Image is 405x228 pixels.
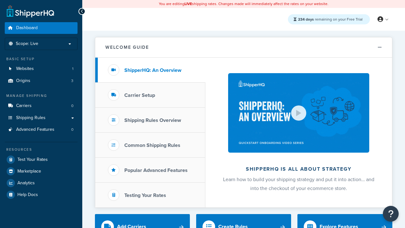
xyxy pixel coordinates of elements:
[5,56,78,62] div: Basic Setup
[5,124,78,136] a: Advanced Features0
[105,45,149,50] h2: Welcome Guide
[16,103,32,109] span: Carriers
[124,142,180,148] h3: Common Shipping Rules
[228,73,369,153] img: ShipperHQ is all about strategy
[17,169,41,174] span: Marketplace
[222,166,375,172] h2: ShipperHQ is all about strategy
[5,93,78,98] div: Manage Shipping
[95,37,392,58] button: Welcome Guide
[5,75,78,87] li: Origins
[71,103,73,109] span: 0
[124,168,188,173] h3: Popular Advanced Features
[5,63,78,75] a: Websites1
[16,78,30,84] span: Origins
[16,127,54,132] span: Advanced Features
[16,41,38,47] span: Scope: Live
[71,127,73,132] span: 0
[17,157,48,162] span: Test Your Rates
[5,63,78,75] li: Websites
[71,78,73,84] span: 3
[124,67,181,73] h3: ShipperHQ: An Overview
[5,124,78,136] li: Advanced Features
[298,16,363,22] span: remaining on your Free Trial
[5,112,78,124] a: Shipping Rules
[16,115,46,121] span: Shipping Rules
[17,180,35,186] span: Analytics
[5,154,78,165] a: Test Your Rates
[5,147,78,152] div: Resources
[124,193,166,198] h3: Testing Your Rates
[5,177,78,189] a: Analytics
[5,189,78,200] a: Help Docs
[223,176,374,192] span: Learn how to build your shipping strategy and put it into action… and into the checkout of your e...
[16,66,34,72] span: Websites
[298,16,314,22] strong: 234 days
[5,75,78,87] a: Origins3
[124,92,155,98] h3: Carrier Setup
[5,166,78,177] a: Marketplace
[5,100,78,112] a: Carriers0
[184,1,192,7] b: LIVE
[124,117,181,123] h3: Shipping Rules Overview
[16,25,38,31] span: Dashboard
[5,100,78,112] li: Carriers
[17,192,38,198] span: Help Docs
[72,66,73,72] span: 1
[383,206,399,222] button: Open Resource Center
[5,22,78,34] a: Dashboard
